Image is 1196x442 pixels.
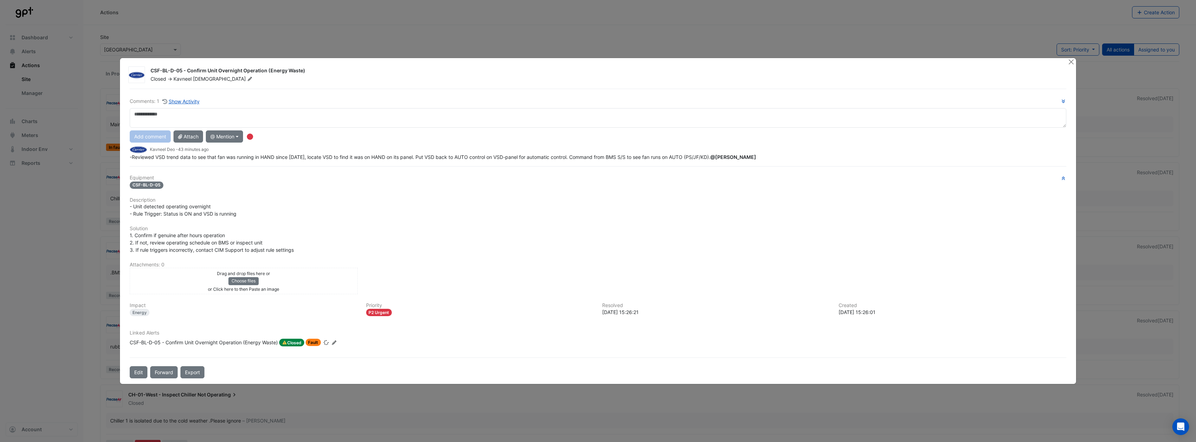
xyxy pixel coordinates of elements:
div: [DATE] 15:26:21 [602,308,830,316]
div: [DATE] 15:26:01 [839,308,1067,316]
h6: Solution [130,226,1066,232]
small: Kavneel Deo - [150,146,209,153]
fa-icon: Edit Linked Alerts [331,340,337,345]
img: Carrier [130,146,147,154]
span: -> [168,76,172,82]
span: Closed [279,339,304,346]
div: CSF-BL-D-05 - Confirm Unit Overnight Operation (Energy Waste) [151,67,1059,75]
button: @ Mention [206,130,243,143]
div: Energy [130,309,149,316]
span: CSF-BL-D-05 [130,182,163,189]
span: 1. Confirm if genuine after hours operation 2. If not, review operating schedule on BMS or inspec... [130,232,294,253]
button: Choose files [228,277,259,285]
h6: Attachments: 0 [130,262,1066,268]
button: Forward [150,366,178,378]
h6: Priority [366,303,594,308]
span: -Reviewed VSD trend data to see that fan was running in HAND since [DATE], locate VSD to find it ... [130,154,758,160]
div: P2 Urgent [366,309,392,316]
h6: Impact [130,303,358,308]
span: 2025-09-01 15:26:14 [178,147,209,152]
h6: Created [839,303,1067,308]
img: Carrier [129,72,145,79]
span: [DEMOGRAPHIC_DATA] [193,75,254,82]
div: Open Intercom Messenger [1172,418,1189,435]
h6: Linked Alerts [130,330,1066,336]
h6: Description [130,197,1066,203]
button: Close [1067,58,1075,65]
small: Drag and drop files here or [217,271,270,276]
button: Show Activity [162,97,200,105]
span: Kavneel [173,76,192,82]
h6: Equipment [130,175,1066,181]
span: Closed [151,76,166,82]
button: Attach [173,130,203,143]
div: CSF-BL-D-05 - Confirm Unit Overnight Operation (Energy Waste) [130,339,278,346]
span: avinash.nadan@carrier.com [Carrier] [710,154,756,160]
h6: Resolved [602,303,830,308]
span: Fault [306,339,321,346]
a: Export [180,366,204,378]
small: or Click here to then Paste an image [208,287,279,292]
div: Comments: 1 [130,97,200,105]
div: Tooltip anchor [247,134,253,140]
button: Edit [130,366,147,378]
span: - Unit detected operating overnight - Rule Trigger: Status is ON and VSD is running [130,203,236,217]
